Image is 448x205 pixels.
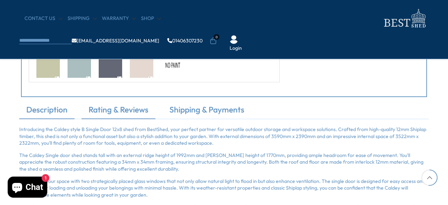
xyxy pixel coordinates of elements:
a: Shipping [68,15,97,22]
div: No Paint [158,49,188,79]
div: T7010 [33,49,63,79]
a: Shipping & Payments [162,104,251,119]
inbox-online-store-chat: Shopify online store chat [6,177,49,199]
img: T7078 [130,53,153,78]
img: T7010 [36,53,60,78]
a: Login [230,45,242,52]
img: logo [380,7,429,30]
a: CONTACT US [24,15,62,22]
div: T7033 [96,49,125,79]
p: Brighten up your space with two strategically placed glass windows that not only allow natural li... [19,178,429,199]
img: User Icon [230,35,238,44]
a: 0 [210,37,217,45]
img: T7033 [99,53,122,78]
img: No Paint [161,53,184,78]
a: Shop [141,15,161,22]
div: T7024 [64,49,94,79]
a: [EMAIL_ADDRESS][DOMAIN_NAME] [72,38,159,43]
a: 01406307230 [167,38,203,43]
a: Rating & Reviews [82,104,155,119]
a: Description [19,104,75,119]
a: Warranty [102,15,136,22]
p: The Caldey Single door shed stands tall with an external ridge height of 1992mm and [PERSON_NAME]... [19,152,429,173]
div: T7078 [127,49,156,79]
p: Introducing the Caldey style B Single Door 12x8 shed from BestShed, your perfect partner for vers... [19,126,429,147]
img: T7024 [68,53,91,78]
span: 0 [213,34,219,40]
